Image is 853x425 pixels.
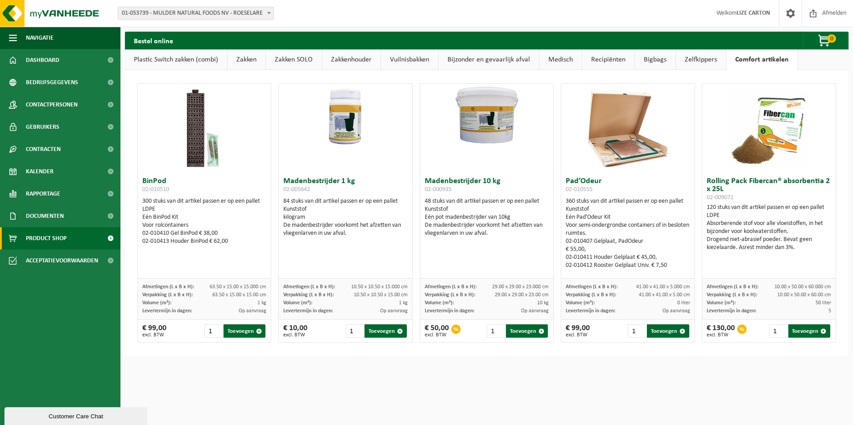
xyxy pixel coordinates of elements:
[582,49,634,70] a: Recipiënten
[142,292,193,298] span: Verpakking (L x B x H):
[566,205,690,213] div: Kunststof
[26,49,59,71] span: Dashboard
[142,205,267,213] div: LDPE
[707,332,735,338] span: excl. BTW
[4,405,149,425] iframe: chat widget
[125,32,182,49] h2: Bestel online
[676,49,726,70] a: Zelfkippers
[346,324,364,338] input: 1
[425,284,476,290] span: Afmetingen (L x B x H):
[142,300,171,306] span: Volume (m³):
[142,324,166,338] div: € 99,00
[283,300,312,306] span: Volume (m³):
[788,324,830,338] button: Toevoegen
[142,332,166,338] span: excl. BTW
[142,308,192,314] span: Levertermijn in dagen:
[425,221,549,237] div: De madenbestrijder voorkomt het afzetten van vliegenlarven in uw afval.
[726,49,798,70] a: Comfort artikelen
[566,308,615,314] span: Levertermijn in dagen:
[492,284,549,290] span: 29.00 x 29.00 x 23.000 cm
[636,284,690,290] span: 41.00 x 41.00 x 5.000 cm
[566,284,617,290] span: Afmetingen (L x B x H):
[425,292,475,298] span: Verpakking (L x B x H):
[142,197,267,245] div: 300 stuks van dit artikel passen er op een pallet
[539,49,582,70] a: Medisch
[118,7,273,20] span: 01-053739 - MULDER NATURAL FOODS NV - ROESELARE
[212,292,266,298] span: 63.50 x 15.00 x 15.00 cm
[283,177,408,195] h3: Madenbestrijder 1 kg
[283,205,408,213] div: Kunststof
[647,324,689,338] button: Toevoegen
[26,71,78,94] span: Bedrijfsgegevens
[425,205,549,213] div: Kunststof
[283,324,307,338] div: € 10,00
[425,197,549,237] div: 48 stuks van dit artikel passen er op een pallet
[566,197,690,270] div: 360 stuks van dit artikel passen er op een pallet
[425,177,549,195] h3: Madenbestrijder 10 kg
[583,84,672,173] img: 02-010555
[566,324,590,338] div: € 99,00
[351,284,408,290] span: 10.50 x 10.50 x 15.000 cm
[125,49,227,70] a: Plastic Switch zakken (combi)
[803,32,848,49] button: 0
[663,308,690,314] span: Op aanvraag
[283,308,333,314] span: Levertermijn in dagen:
[26,27,54,49] span: Navigatie
[142,284,194,290] span: Afmetingen (L x B x H):
[322,49,381,70] a: Zakkenhouder
[283,186,310,193] span: 02-005642
[707,194,733,201] span: 02-009071
[381,49,438,70] a: Vuilnisbakken
[283,284,335,290] span: Afmetingen (L x B x H):
[420,84,554,150] img: 02-000935
[279,84,412,150] img: 02-005642
[425,308,474,314] span: Levertermijn in dagen:
[399,300,408,306] span: 1 kg
[707,220,831,236] div: Absorberende stof voor alle vloeistoffen, in het bijzonder voor koolwaterstoffen.
[725,84,814,173] img: 02-009071
[354,292,408,298] span: 10.50 x 10.50 x 15.00 cm
[769,324,787,338] input: 1
[26,205,64,227] span: Documenten
[639,292,690,298] span: 41.00 x 41.00 x 5.00 cm
[707,284,758,290] span: Afmetingen (L x B x H):
[707,177,831,201] h3: Rolling Pack Fibercan® absorbentia 2 x 25L
[566,177,690,195] h3: Pad’Odeur
[257,300,266,306] span: 1 kg
[566,292,616,298] span: Verpakking (L x B x H):
[774,284,831,290] span: 10.00 x 50.00 x 60.000 cm
[827,34,836,43] span: 0
[707,236,831,252] div: Drogend niet-abrasief poeder. Bevat geen kiezelaarde. Asrest minder dan 3%.
[283,197,408,237] div: 84 stuks van dit artikel passen er op een pallet
[26,227,66,249] span: Product Shop
[364,324,406,338] button: Toevoegen
[707,324,735,338] div: € 130,00
[425,186,451,193] span: 02-000935
[26,138,61,160] span: Contracten
[160,84,249,173] img: 02-010510
[566,213,690,221] div: Eén Pad’Odeur Kit
[283,213,408,221] div: kilogram
[26,94,78,116] span: Contactpersonen
[506,324,548,338] button: Toevoegen
[142,186,169,193] span: 02-010510
[142,213,267,221] div: Eén BinPod Kit
[828,308,831,314] span: 5
[566,186,592,193] span: 02-010555
[239,308,266,314] span: Op aanvraag
[425,213,549,221] div: Eén pot madenbestrijder van 10kg
[495,292,549,298] span: 29.00 x 29.00 x 23.00 cm
[210,284,266,290] span: 63.50 x 15.00 x 15.000 cm
[707,212,831,220] div: LDPE
[118,7,274,20] span: 01-053739 - MULDER NATURAL FOODS NV - ROESELARE
[707,292,757,298] span: Verpakking (L x B x H):
[487,324,505,338] input: 1
[537,300,549,306] span: 10 kg
[142,221,267,245] div: Voor rolcontainers 02-010410 Gel BinPod € 38,00 02-010413 Houder BinPod € 62,00
[26,116,59,138] span: Gebruikers
[707,300,736,306] span: Volume (m³):
[283,292,334,298] span: Verpakking (L x B x H):
[228,49,265,70] a: Zakken
[707,204,831,252] div: 120 stuks van dit artikel passen er op een pallet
